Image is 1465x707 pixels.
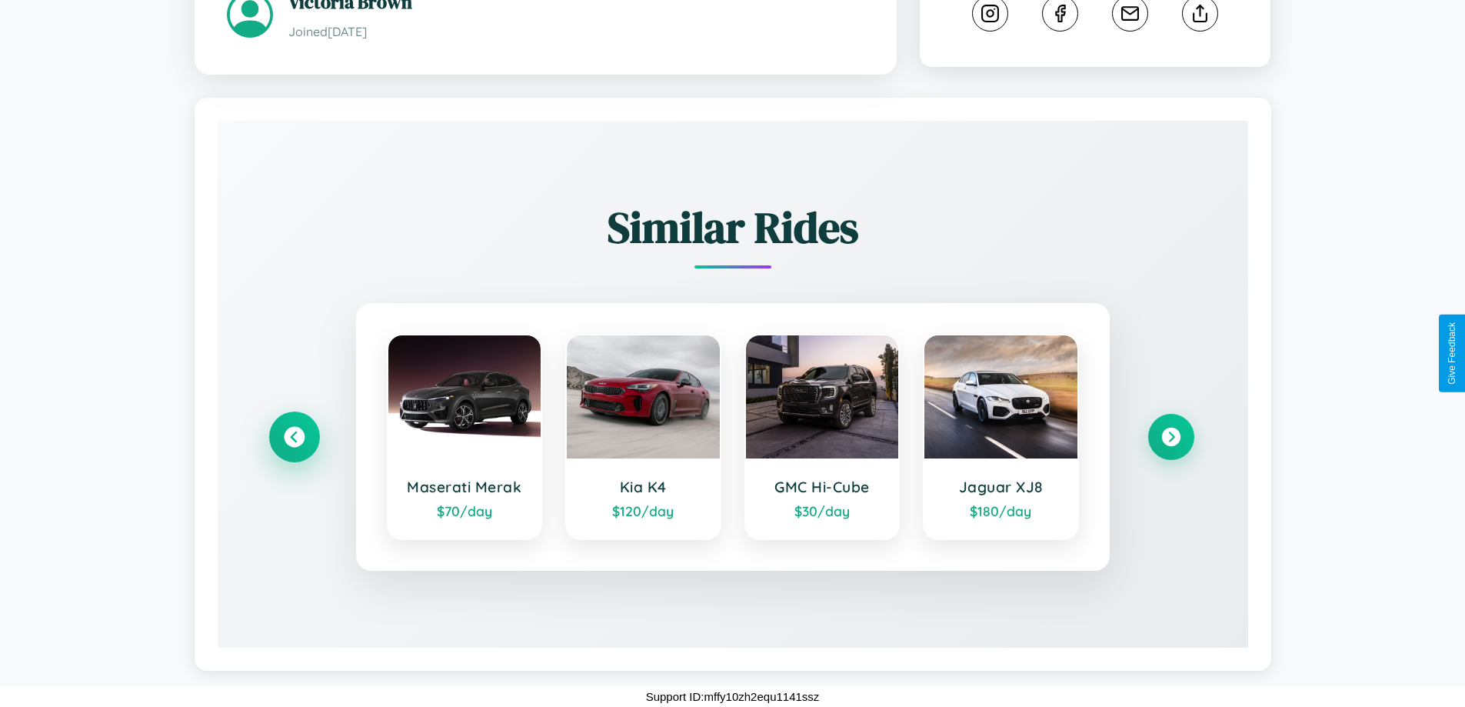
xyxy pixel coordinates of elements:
div: Give Feedback [1447,322,1457,385]
p: Joined [DATE] [288,21,864,43]
h3: GMC Hi-Cube [761,478,884,496]
div: $ 180 /day [940,502,1062,519]
p: Support ID: mffy10zh2equ1141ssz [646,686,820,707]
h3: Maserati Merak [404,478,526,496]
a: GMC Hi-Cube$30/day [744,334,901,540]
h2: Similar Rides [271,198,1194,257]
a: Maserati Merak$70/day [387,334,543,540]
div: $ 70 /day [404,502,526,519]
h3: Jaguar XJ8 [940,478,1062,496]
h3: Kia K4 [582,478,704,496]
div: $ 30 /day [761,502,884,519]
a: Jaguar XJ8$180/day [923,334,1079,540]
a: Kia K4$120/day [565,334,721,540]
div: $ 120 /day [582,502,704,519]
